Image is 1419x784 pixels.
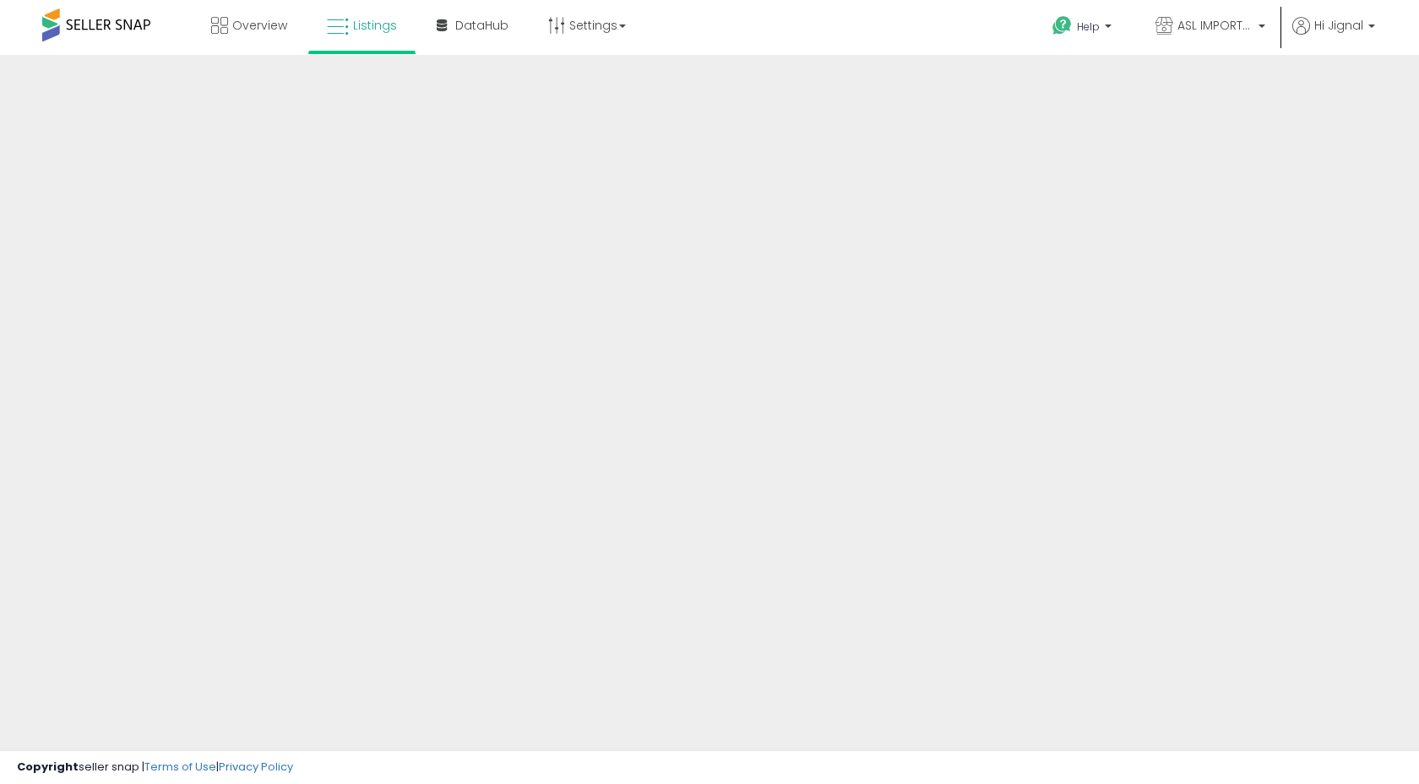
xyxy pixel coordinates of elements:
[232,17,287,34] span: Overview
[1314,17,1363,34] span: Hi Jignal
[1177,17,1253,34] span: ASL IMPORTED
[353,17,397,34] span: Listings
[1039,3,1128,55] a: Help
[1077,19,1100,34] span: Help
[1052,15,1073,36] i: Get Help
[1292,17,1375,55] a: Hi Jignal
[455,17,508,34] span: DataHub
